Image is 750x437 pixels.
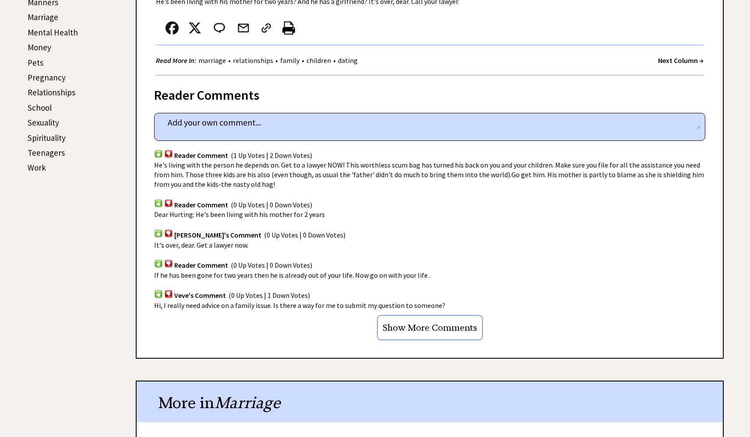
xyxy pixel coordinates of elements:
img: message_round%202.png [212,21,227,35]
div: More in [137,381,723,422]
div: Reader Comments [154,86,705,100]
a: Relationships [28,87,75,98]
img: x_small.png [188,21,201,35]
span: Marriage [215,393,280,413]
span: (0 Up Votes | 1 Down Votes) [229,291,310,300]
img: votdown.png [164,150,173,158]
img: votup.png [154,259,163,268]
a: Pets [28,57,43,68]
span: (0 Up Votes | 0 Down Votes) [264,231,345,239]
img: votup.png [154,229,163,238]
strong: Read More In: [156,56,196,65]
a: children [304,56,333,65]
a: marriage [196,56,228,65]
span: If he has been gone for two years then he is already out of your life. Now go on with your life . [154,271,430,280]
a: Teenagers [28,147,65,158]
a: Mental Health [28,27,78,38]
img: facebook.png [165,21,179,35]
img: link_02.png [260,21,273,35]
img: votdown.png [164,199,173,207]
span: Reader Comment [174,151,228,160]
span: Dear Hurting: He's been living with his mother for 2 years [154,210,325,219]
img: votdown.png [164,229,173,238]
span: (1 Up Votes | 2 Down Votes) [231,151,312,160]
a: Next Column → [658,56,704,65]
img: mail.png [237,21,250,35]
input: Show More Comments [377,315,483,340]
span: Veve's Comment [174,291,226,300]
img: votdown.png [164,290,173,298]
span: (0 Up Votes | 0 Down Votes) [231,261,312,269]
a: Money [28,42,51,52]
span: Reader Comment [174,200,228,209]
a: School [28,102,52,113]
img: votup.png [154,150,163,158]
img: votdown.png [164,259,173,268]
a: Spirituality [28,133,66,143]
span: (0 Up Votes | 0 Down Votes) [231,200,312,209]
a: Sexuality [28,117,59,128]
a: Marriage [28,12,58,22]
img: printer%20icon.png [282,21,295,35]
a: family [278,56,302,65]
span: Hi, I really need advice on a family issue. Is there a way for me to submit my question to someone? [154,301,445,310]
a: Work [28,162,46,173]
span: [PERSON_NAME]'s Comment [174,231,261,239]
span: It's over, dear. Get a lawyer now. [154,241,248,249]
a: dating [336,56,360,65]
div: • • • • [156,55,360,66]
a: Pregnancy [28,72,66,83]
span: He's living with the person he depends on. Get to a lawyer NOW! This worthless scum bag has turne... [154,161,704,189]
img: votup.png [154,290,163,298]
span: Reader Comment [174,261,228,269]
a: relationships [231,56,275,65]
img: votup.png [154,199,163,207]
